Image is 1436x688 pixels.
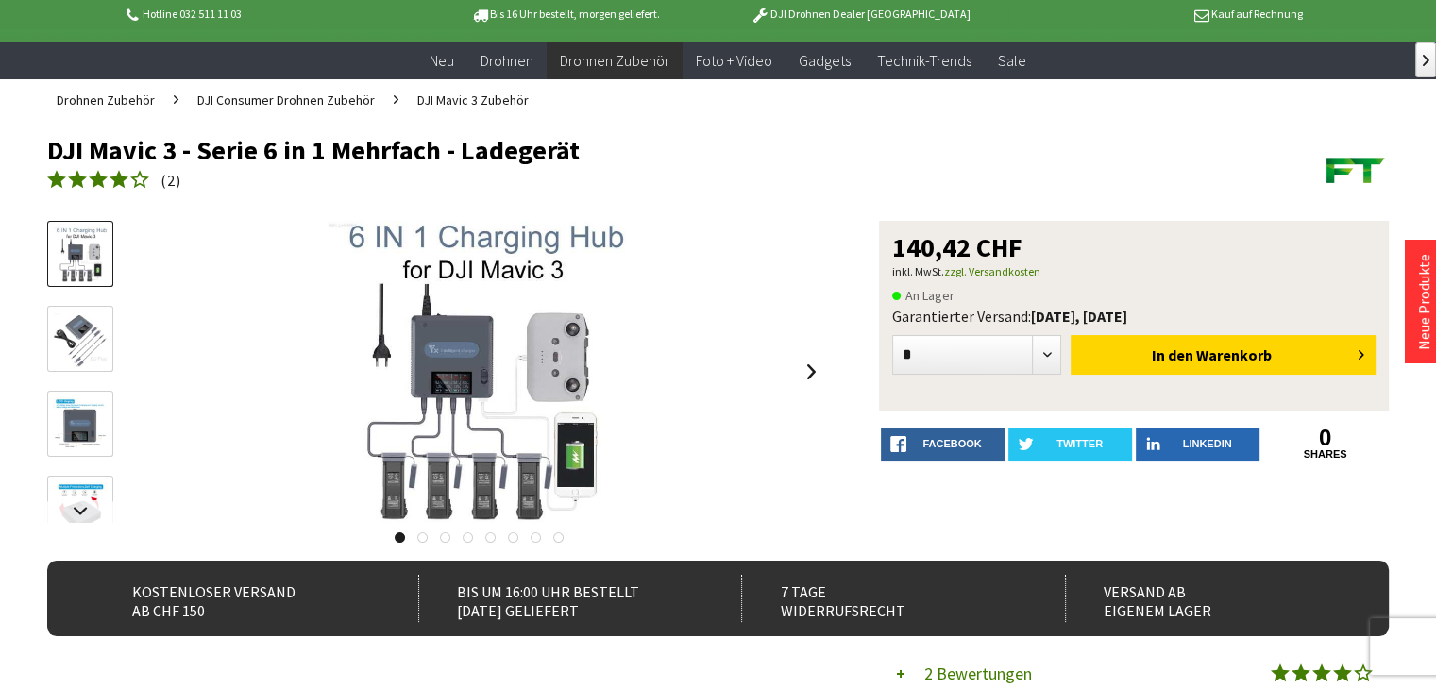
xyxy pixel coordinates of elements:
[1136,428,1259,461] a: LinkedIn
[47,136,1121,164] h1: DJI Mavic 3 - Serie 6 in 1 Mehrfach - Ladegerät
[1414,254,1433,350] a: Neue Produkte
[1263,428,1387,448] a: 0
[877,51,971,70] span: Technik-Trends
[1031,307,1127,326] b: [DATE], [DATE]
[1152,345,1193,364] span: In den
[481,51,533,70] span: Drohnen
[892,260,1376,283] p: inkl. MwSt.
[892,307,1376,326] div: Garantierter Versand:
[713,3,1007,25] p: DJI Drohnen Dealer [GEOGRAPHIC_DATA]
[467,42,547,80] a: Drohnen
[47,79,164,121] a: Drohnen Zubehör
[197,92,375,109] span: DJI Consumer Drohnen Zubehör
[167,171,176,190] span: 2
[922,438,981,449] span: facebook
[418,3,713,25] p: Bis 16 Uhr bestellt, morgen geliefert.
[94,575,380,622] div: Kostenloser Versand ab CHF 150
[430,51,454,70] span: Neu
[1183,438,1232,449] span: LinkedIn
[881,428,1005,461] a: facebook
[560,51,669,70] span: Drohnen Zubehör
[123,3,417,25] p: Hotline 032 511 11 03
[1196,345,1272,364] span: Warenkorb
[416,42,467,80] a: Neu
[1008,3,1303,25] p: Kauf auf Rechnung
[1423,55,1429,66] span: 
[985,42,1039,80] a: Sale
[998,51,1026,70] span: Sale
[892,234,1022,260] span: 140,42 CHF
[741,575,1026,622] div: 7 Tage Widerrufsrecht
[892,284,955,307] span: An Lager
[547,42,683,80] a: Drohnen Zubehör
[799,51,851,70] span: Gadgets
[53,227,108,282] img: Vorschau: DJI Mavic 3 - Serie 6 in 1 Mehrfach - Ladegerät
[864,42,985,80] a: Technik-Trends
[1323,136,1389,202] img: Futuretrends
[408,79,538,121] a: DJI Mavic 3 Zubehör
[1056,438,1103,449] span: twitter
[944,264,1040,278] a: zzgl. Versandkosten
[57,92,155,109] span: Drohnen Zubehör
[160,171,181,190] span: ( )
[1071,335,1376,375] button: In den Warenkorb
[418,575,703,622] div: Bis um 16:00 Uhr bestellt [DATE] geliefert
[328,221,630,523] img: DJI Mavic 3 - Serie 6 in 1 Mehrfach - Ladegerät
[1263,448,1387,461] a: shares
[1008,428,1132,461] a: twitter
[417,92,529,109] span: DJI Mavic 3 Zubehör
[188,79,384,121] a: DJI Consumer Drohnen Zubehör
[683,42,786,80] a: Foto + Video
[47,169,181,193] a: (2)
[696,51,772,70] span: Foto + Video
[1065,575,1350,622] div: Versand ab eigenem Lager
[786,42,864,80] a: Gadgets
